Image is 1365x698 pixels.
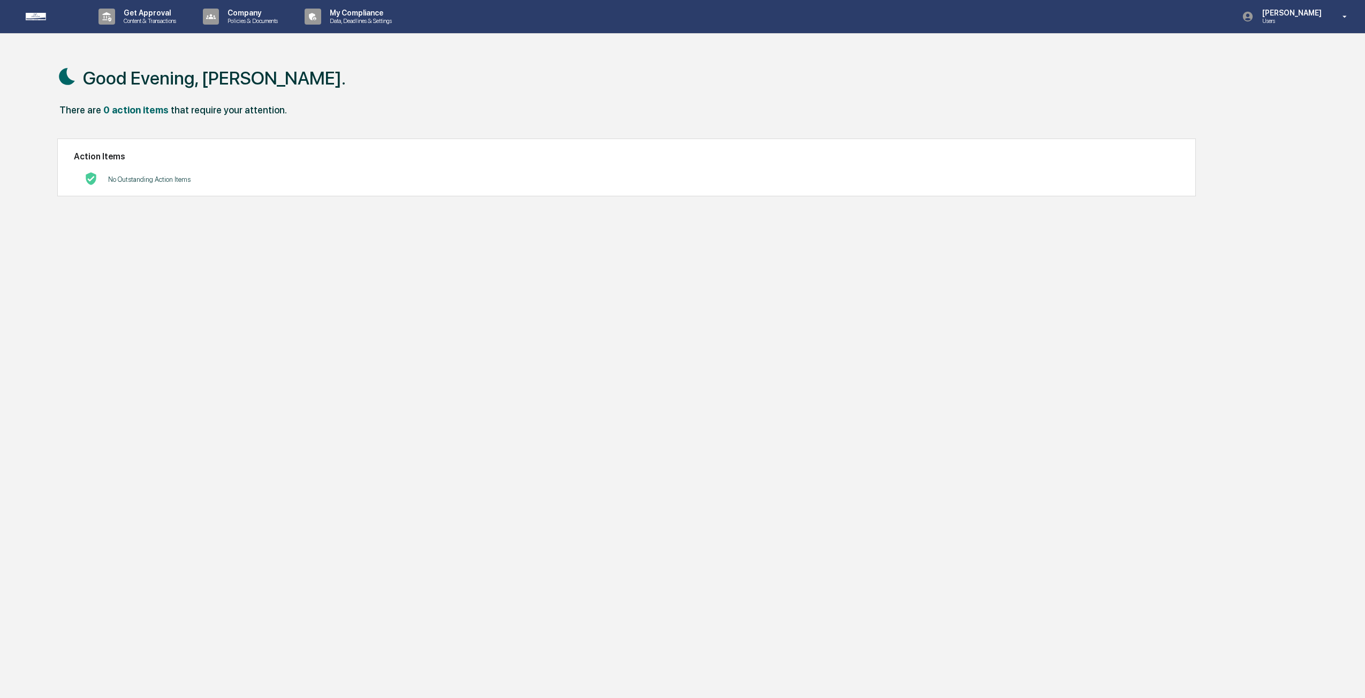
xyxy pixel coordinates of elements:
p: No Outstanding Action Items [108,175,191,183]
p: Get Approval [115,9,181,17]
p: Policies & Documents [219,17,283,25]
img: No Actions logo [85,172,97,185]
h1: Good Evening, [PERSON_NAME]. [83,67,346,89]
div: that require your attention. [171,104,287,116]
img: logo [26,13,77,20]
p: Content & Transactions [115,17,181,25]
p: Company [219,9,283,17]
p: [PERSON_NAME] [1254,9,1327,17]
p: Users [1254,17,1327,25]
div: There are [59,104,101,116]
h2: Action Items [74,151,1180,162]
div: 0 action items [103,104,169,116]
p: Data, Deadlines & Settings [321,17,397,25]
p: My Compliance [321,9,397,17]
